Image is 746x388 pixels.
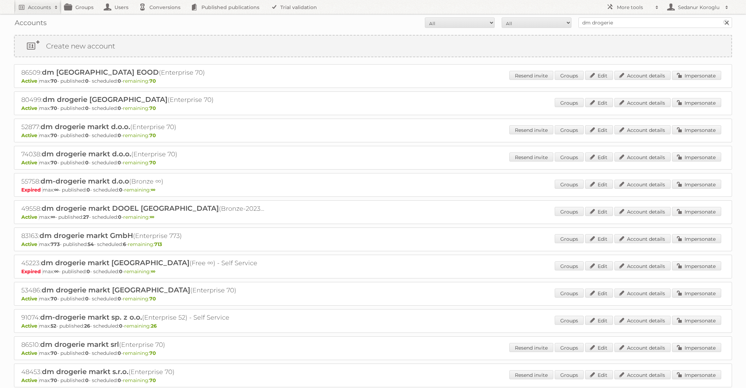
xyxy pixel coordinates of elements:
[672,343,721,352] a: Impersonate
[42,68,159,76] span: dm [GEOGRAPHIC_DATA] EOOD
[614,71,671,80] a: Account details
[51,105,57,111] strong: 70
[21,241,725,247] p: max: - published: - scheduled: -
[617,4,652,11] h2: More tools
[124,187,155,193] span: remaining:
[585,125,613,134] a: Edit
[87,187,90,193] strong: 0
[87,268,90,275] strong: 0
[585,71,613,80] a: Edit
[555,289,584,298] a: Groups
[51,323,56,329] strong: 52
[614,343,671,352] a: Account details
[585,152,613,162] a: Edit
[123,214,154,220] span: remaining:
[509,343,553,352] a: Resend invite
[585,261,613,270] a: Edit
[40,313,142,321] span: dm-drogerie markt sp. z o.o.
[42,286,190,294] span: dm drogerie markt [GEOGRAPHIC_DATA]
[585,370,613,379] a: Edit
[54,187,59,193] strong: ∞
[614,289,671,298] a: Account details
[119,268,123,275] strong: 0
[585,234,613,243] a: Edit
[672,234,721,243] a: Impersonate
[51,78,57,84] strong: 70
[21,323,725,329] p: max: - published: - scheduled: -
[85,159,89,166] strong: 0
[555,370,584,379] a: Groups
[672,316,721,325] a: Impersonate
[555,207,584,216] a: Groups
[151,187,155,193] strong: ∞
[21,187,43,193] span: Expired
[21,78,39,84] span: Active
[123,296,156,302] span: remaining:
[21,159,39,166] span: Active
[123,78,156,84] span: remaining:
[21,296,725,302] p: max: - published: - scheduled: -
[21,132,725,139] p: max: - published: - scheduled: -
[555,71,584,80] a: Groups
[40,177,129,185] span: dm-drogerie markt d.o.o
[151,268,155,275] strong: ∞
[672,370,721,379] a: Impersonate
[85,350,89,356] strong: 0
[41,259,190,267] span: dm drogerie markt [GEOGRAPHIC_DATA]
[42,150,131,158] span: dm drogerie markt d.o.o.
[42,367,128,376] span: dm drogerie markt s.r.o.
[51,159,57,166] strong: 70
[614,125,671,134] a: Account details
[123,377,156,383] span: remaining:
[123,159,156,166] span: remaining:
[21,340,266,349] h2: 86510: (Enterprise 70)
[555,98,584,107] a: Groups
[128,241,162,247] span: remaining:
[51,214,55,220] strong: ∞
[154,241,162,247] strong: 713
[555,152,584,162] a: Groups
[585,180,613,189] a: Edit
[21,204,266,213] h2: 49558: (Bronze-2023 ∞)
[555,234,584,243] a: Groups
[150,214,154,220] strong: ∞
[21,214,725,220] p: max: - published: - scheduled: -
[123,350,156,356] span: remaining:
[124,268,155,275] span: remaining:
[85,132,89,139] strong: 0
[149,132,156,139] strong: 70
[51,296,57,302] strong: 70
[118,296,121,302] strong: 0
[21,259,266,268] h2: 45223: (Free ∞) - Self Service
[21,323,39,329] span: Active
[21,105,39,111] span: Active
[149,105,156,111] strong: 70
[555,316,584,325] a: Groups
[83,214,89,220] strong: 27
[21,241,39,247] span: Active
[614,370,671,379] a: Account details
[555,125,584,134] a: Groups
[614,261,671,270] a: Account details
[21,214,39,220] span: Active
[21,231,266,240] h2: 83163: (Enterprise 773)
[585,316,613,325] a: Edit
[585,289,613,298] a: Edit
[509,370,553,379] a: Resend invite
[21,268,725,275] p: max: - published: - scheduled: -
[21,377,725,383] p: max: - published: - scheduled: -
[509,71,553,80] a: Resend invite
[21,150,266,159] h2: 74038: (Enterprise 70)
[614,180,671,189] a: Account details
[40,340,119,349] span: dm drogerie markt srl
[585,207,613,216] a: Edit
[51,377,57,383] strong: 70
[124,323,157,329] span: remaining:
[28,4,51,11] h2: Accounts
[123,241,126,247] strong: 6
[672,125,721,134] a: Impersonate
[614,316,671,325] a: Account details
[85,377,89,383] strong: 0
[555,261,584,270] a: Groups
[672,289,721,298] a: Impersonate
